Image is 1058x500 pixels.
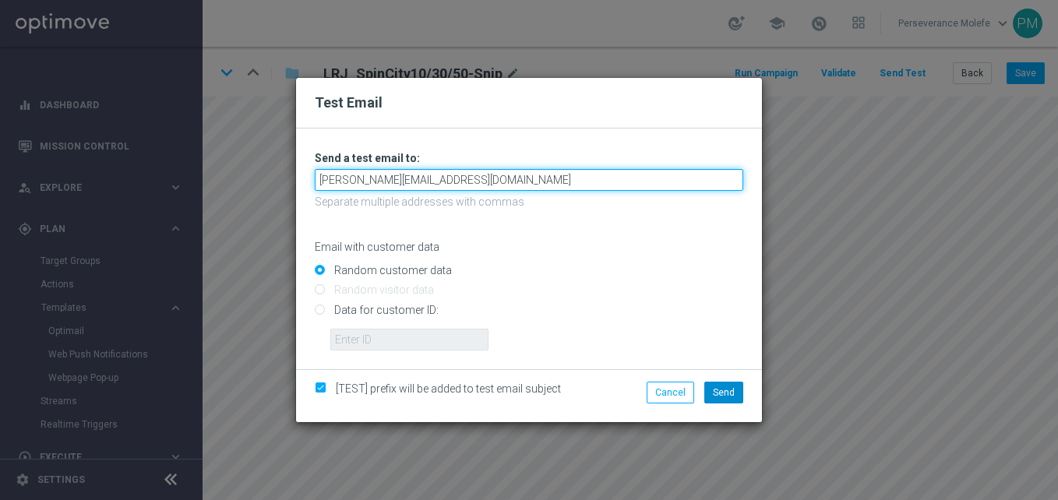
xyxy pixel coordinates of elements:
button: Cancel [647,382,694,403]
span: Send [713,387,735,398]
button: Send [704,382,743,403]
p: Separate multiple addresses with commas [315,195,743,209]
span: [TEST] prefix will be added to test email subject [336,382,561,395]
label: Random customer data [330,263,452,277]
p: Email with customer data [315,240,743,254]
input: Enter ID [330,329,488,350]
h3: Send a test email to: [315,151,743,165]
h2: Test Email [315,93,743,112]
